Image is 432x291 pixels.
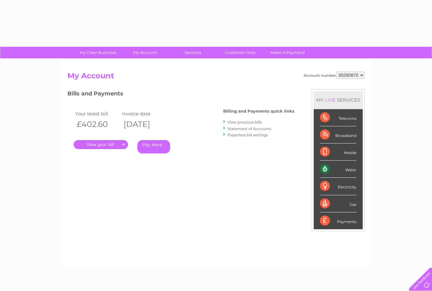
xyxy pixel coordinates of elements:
a: My Account [120,47,171,58]
div: Water [320,161,356,178]
div: Broadband [320,126,356,143]
th: [DATE] [120,118,167,131]
div: Electricity [320,178,356,195]
td: Invoice date [120,109,167,118]
h4: Billing and Payments quick links [223,109,294,114]
div: Gas [320,195,356,212]
a: Pay Here [137,140,170,153]
div: Account number [304,71,365,79]
div: MY SERVICES [314,91,363,109]
a: . [74,140,128,149]
h3: Bills and Payments [67,89,294,100]
div: LIVE [324,97,337,103]
div: Mobile [320,143,356,161]
a: View previous bills [228,120,262,124]
a: Services [167,47,218,58]
div: Telecoms [320,109,356,126]
a: My Clear Business [72,47,124,58]
td: Your latest bill [74,109,120,118]
th: £402.60 [74,118,120,131]
a: Statement of Accounts [228,126,271,131]
div: Payments [320,212,356,229]
h2: My Account [67,71,365,83]
a: Paperless bill settings [228,133,268,137]
a: Customer Help [214,47,266,58]
a: Make A Payment [262,47,313,58]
